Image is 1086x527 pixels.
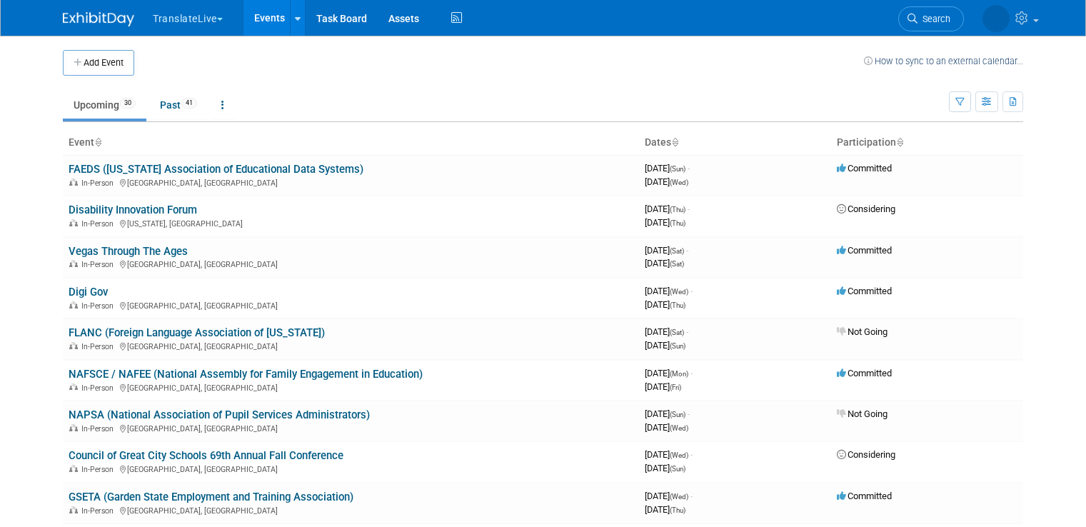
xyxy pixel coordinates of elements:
span: - [690,368,693,378]
div: [GEOGRAPHIC_DATA], [GEOGRAPHIC_DATA] [69,463,633,474]
a: Council of Great City Schools 69th Annual Fall Conference [69,449,343,462]
span: (Sat) [670,247,684,255]
div: [GEOGRAPHIC_DATA], [GEOGRAPHIC_DATA] [69,258,633,269]
div: [GEOGRAPHIC_DATA], [GEOGRAPHIC_DATA] [69,176,633,188]
span: Considering [837,204,895,214]
th: Event [63,131,639,155]
span: [DATE] [645,368,693,378]
span: Committed [837,368,892,378]
a: NAPSA (National Association of Pupil Services Administrators) [69,408,370,421]
span: Committed [837,286,892,296]
a: How to sync to an external calendar... [864,56,1023,66]
span: (Sun) [670,411,685,418]
span: Committed [837,245,892,256]
span: In-Person [81,179,118,188]
span: [DATE] [645,381,681,392]
span: [DATE] [645,340,685,351]
button: Add Event [63,50,134,76]
span: (Sat) [670,260,684,268]
span: (Wed) [670,493,688,501]
span: (Fri) [670,383,681,391]
img: In-Person Event [69,506,78,513]
img: In-Person Event [69,424,78,431]
div: [GEOGRAPHIC_DATA], [GEOGRAPHIC_DATA] [69,340,633,351]
img: In-Person Event [69,383,78,391]
span: (Sun) [670,165,685,173]
span: (Wed) [670,424,688,432]
img: Mikaela Quigley [982,5,1010,32]
span: In-Person [81,301,118,311]
a: Vegas Through The Ages [69,245,188,258]
a: FLANC (Foreign Language Association of [US_STATE]) [69,326,325,339]
a: Search [898,6,964,31]
div: [GEOGRAPHIC_DATA], [GEOGRAPHIC_DATA] [69,299,633,311]
span: - [688,163,690,174]
th: Participation [831,131,1023,155]
a: Sort by Event Name [94,136,101,148]
span: Search [917,14,950,24]
span: (Mon) [670,370,688,378]
span: (Thu) [670,506,685,514]
span: [DATE] [645,258,684,268]
span: - [688,204,690,214]
span: (Thu) [670,206,685,214]
span: - [686,245,688,256]
div: [GEOGRAPHIC_DATA], [GEOGRAPHIC_DATA] [69,504,633,516]
span: - [690,491,693,501]
span: [DATE] [645,408,690,419]
span: Committed [837,491,892,501]
span: Considering [837,449,895,460]
span: 30 [120,98,136,109]
span: In-Person [81,424,118,433]
span: [DATE] [645,326,688,337]
span: [DATE] [645,491,693,501]
span: 41 [181,98,197,109]
span: Not Going [837,326,888,337]
span: [DATE] [645,163,690,174]
a: Sort by Participation Type [896,136,903,148]
span: - [686,326,688,337]
span: Not Going [837,408,888,419]
span: [DATE] [645,299,685,310]
span: [DATE] [645,422,688,433]
span: (Sat) [670,328,684,336]
div: [GEOGRAPHIC_DATA], [GEOGRAPHIC_DATA] [69,381,633,393]
span: In-Person [81,383,118,393]
a: Sort by Start Date [671,136,678,148]
div: [US_STATE], [GEOGRAPHIC_DATA] [69,217,633,229]
a: FAEDS ([US_STATE] Association of Educational Data Systems) [69,163,363,176]
span: - [688,408,690,419]
span: In-Person [81,260,118,269]
span: In-Person [81,219,118,229]
span: [DATE] [645,286,693,296]
span: - [690,449,693,460]
span: [DATE] [645,449,693,460]
span: (Sun) [670,342,685,350]
span: [DATE] [645,217,685,228]
span: - [690,286,693,296]
span: (Thu) [670,219,685,227]
a: NAFSCE / NAFEE (National Assembly for Family Engagement in Education) [69,368,423,381]
a: Disability Innovation Forum [69,204,197,216]
span: Committed [837,163,892,174]
img: In-Person Event [69,342,78,349]
div: [GEOGRAPHIC_DATA], [GEOGRAPHIC_DATA] [69,422,633,433]
a: Upcoming30 [63,91,146,119]
span: [DATE] [645,245,688,256]
img: In-Person Event [69,260,78,267]
span: (Wed) [670,179,688,186]
span: (Wed) [670,451,688,459]
span: [DATE] [645,463,685,473]
img: ExhibitDay [63,12,134,26]
span: [DATE] [645,176,688,187]
img: In-Person Event [69,179,78,186]
img: In-Person Event [69,219,78,226]
span: In-Person [81,342,118,351]
span: (Wed) [670,288,688,296]
img: In-Person Event [69,465,78,472]
span: (Sun) [670,465,685,473]
a: Past41 [149,91,208,119]
span: In-Person [81,506,118,516]
span: [DATE] [645,504,685,515]
a: Digi Gov [69,286,108,298]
